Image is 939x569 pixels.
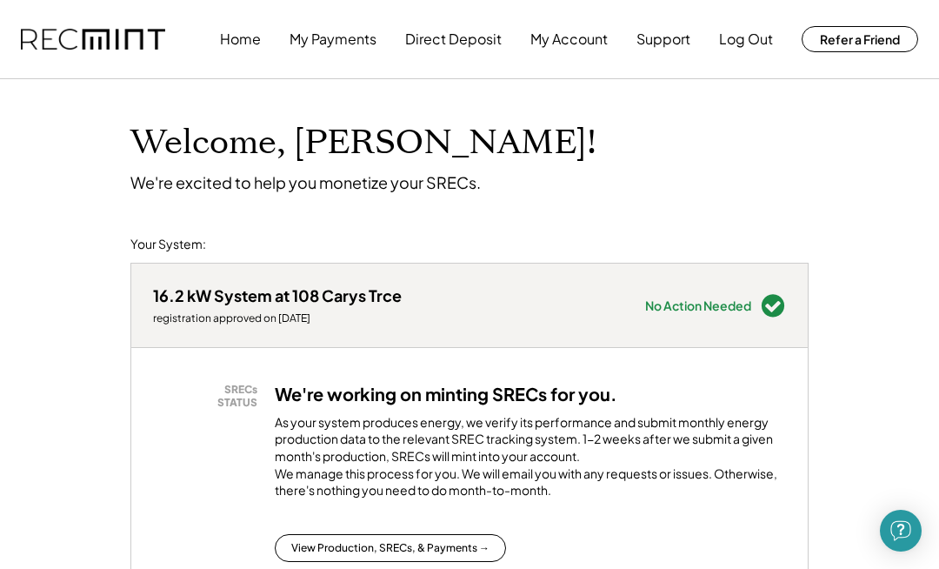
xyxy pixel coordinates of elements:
button: Support [636,22,690,57]
div: No Action Needed [645,299,751,311]
h1: Welcome, [PERSON_NAME]! [130,123,596,164]
div: 16.2 kW System at 108 Carys Trce [153,285,402,305]
button: Refer a Friend [802,26,918,52]
button: Direct Deposit [405,22,502,57]
div: registration approved on [DATE] [153,311,402,325]
div: Open Intercom Messenger [880,510,922,552]
button: View Production, SRECs, & Payments → [275,534,506,562]
h3: We're working on minting SRECs for you. [275,383,617,405]
div: Your System: [130,236,206,253]
div: As your system produces energy, we verify its performance and submit monthly energy production da... [275,414,786,508]
button: My Payments [290,22,376,57]
button: Log Out [719,22,773,57]
div: SRECs STATUS [162,383,257,410]
button: Home [220,22,261,57]
img: recmint-logotype%403x.png [21,29,165,50]
button: My Account [530,22,608,57]
div: We're excited to help you monetize your SRECs. [130,172,481,192]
